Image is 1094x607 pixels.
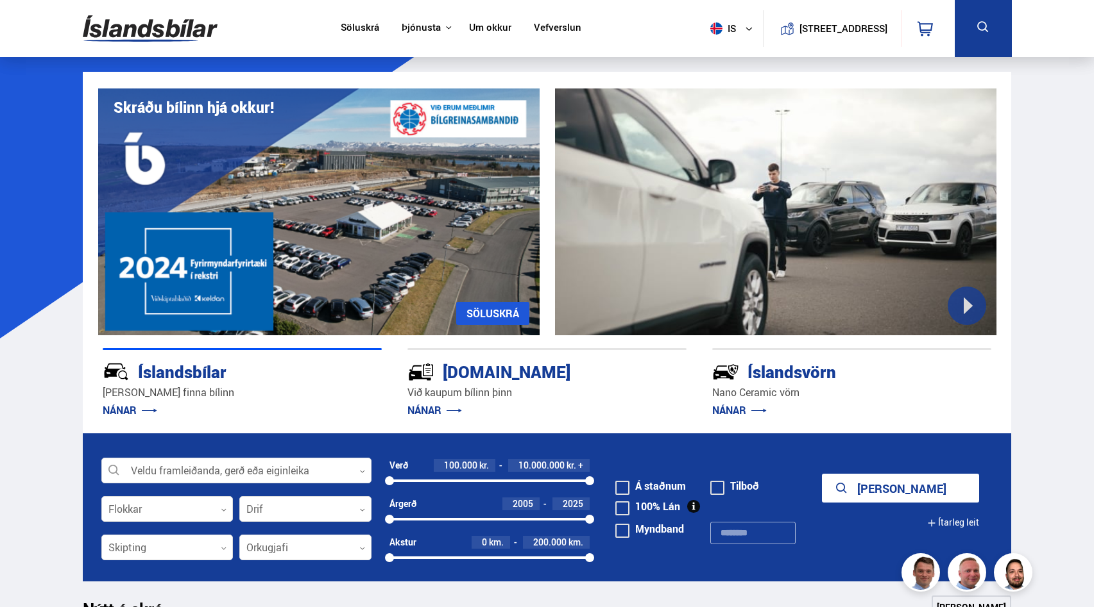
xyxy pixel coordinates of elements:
a: NÁNAR [712,403,767,417]
a: Söluskrá [341,22,379,35]
button: Ítarleg leit [927,508,979,537]
span: km. [489,537,504,547]
span: 0 [482,536,487,548]
button: Þjónusta [402,22,441,34]
button: [PERSON_NAME] [822,474,979,503]
img: -Svtn6bYgwAsiwNX.svg [712,358,739,385]
span: kr. [479,460,489,470]
img: FbJEzSuNWCJXmdc-.webp [903,555,942,594]
span: 2005 [513,497,533,510]
p: Við kaupum bílinn þinn [407,385,687,400]
p: [PERSON_NAME] finna bílinn [103,385,382,400]
a: NÁNAR [103,403,157,417]
span: + [578,460,583,470]
a: SÖLUSKRÁ [456,302,529,325]
span: 200.000 [533,536,567,548]
img: G0Ugv5HjCgRt.svg [83,8,218,49]
label: Tilboð [710,481,759,491]
button: [STREET_ADDRESS] [805,23,883,34]
span: km. [568,537,583,547]
img: eKx6w-_Home_640_.png [98,88,540,335]
span: 10.000.000 [518,459,565,471]
div: Íslandsvörn [712,360,946,382]
span: kr. [567,460,576,470]
span: 2025 [563,497,583,510]
span: 100.000 [444,459,477,471]
img: nhp88E3Fdnt1Opn2.png [996,555,1034,594]
a: Vefverslun [534,22,581,35]
div: Árgerð [389,499,416,509]
label: 100% Lán [615,501,680,511]
button: is [705,10,763,47]
img: siFngHWaQ9KaOqBr.png [950,555,988,594]
p: Nano Ceramic vörn [712,385,991,400]
label: Myndband [615,524,684,534]
span: is [705,22,737,35]
label: Á staðnum [615,481,686,491]
div: [DOMAIN_NAME] [407,360,641,382]
a: [STREET_ADDRESS] [770,10,894,47]
img: tr5P-W3DuiFaO7aO.svg [407,358,434,385]
div: Íslandsbílar [103,360,336,382]
a: NÁNAR [407,403,462,417]
img: JRvxyua_JYH6wB4c.svg [103,358,130,385]
div: Akstur [389,537,416,547]
div: Verð [389,460,408,470]
img: svg+xml;base64,PHN2ZyB4bWxucz0iaHR0cDovL3d3dy53My5vcmcvMjAwMC9zdmciIHdpZHRoPSI1MTIiIGhlaWdodD0iNT... [710,22,722,35]
a: Um okkur [469,22,511,35]
h1: Skráðu bílinn hjá okkur! [114,99,274,116]
button: Open LiveChat chat widget [10,5,49,44]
